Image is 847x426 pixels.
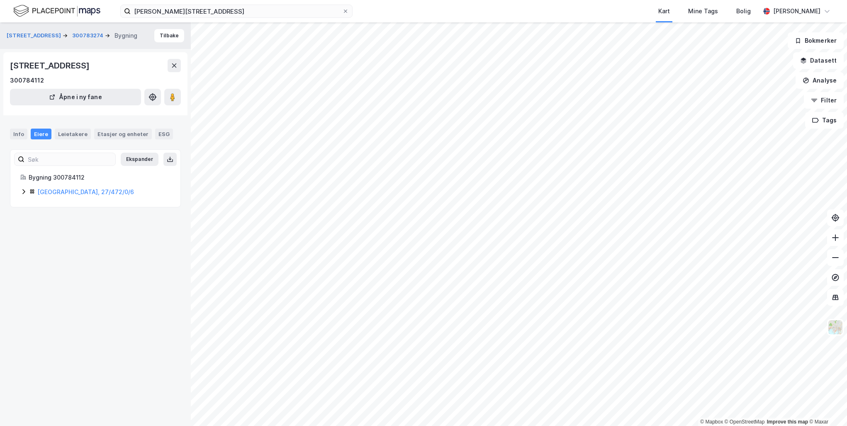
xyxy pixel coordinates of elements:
[658,6,670,16] div: Kart
[7,32,63,40] button: [STREET_ADDRESS]
[114,31,137,41] div: Bygning
[805,112,844,129] button: Tags
[55,129,91,139] div: Leietakere
[10,129,27,139] div: Info
[806,386,847,426] div: Kontrollprogram for chat
[793,52,844,69] button: Datasett
[767,419,808,425] a: Improve this map
[121,153,158,166] button: Ekspander
[773,6,820,16] div: [PERSON_NAME]
[796,72,844,89] button: Analyse
[804,92,844,109] button: Filter
[688,6,718,16] div: Mine Tags
[788,32,844,49] button: Bokmerker
[736,6,751,16] div: Bolig
[154,29,184,42] button: Tilbake
[72,32,105,40] button: 300783274
[131,5,342,17] input: Søk på adresse, matrikkel, gårdeiere, leietakere eller personer
[828,319,843,335] img: Z
[10,75,44,85] div: 300784112
[700,419,723,425] a: Mapbox
[806,386,847,426] iframe: Chat Widget
[13,4,100,18] img: logo.f888ab2527a4732fd821a326f86c7f29.svg
[29,173,170,183] div: Bygning 300784112
[725,419,765,425] a: OpenStreetMap
[31,129,51,139] div: Eiere
[10,59,91,72] div: [STREET_ADDRESS]
[24,153,115,166] input: Søk
[37,188,134,195] a: [GEOGRAPHIC_DATA], 27/472/0/6
[10,89,141,105] button: Åpne i ny fane
[155,129,173,139] div: ESG
[97,130,148,138] div: Etasjer og enheter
